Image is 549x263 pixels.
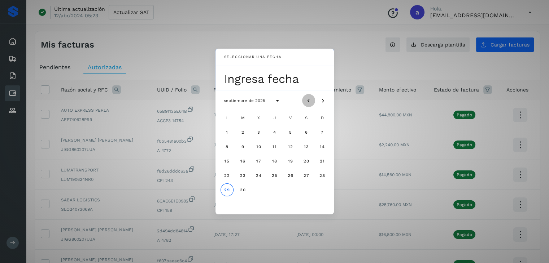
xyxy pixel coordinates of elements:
span: 3 [257,130,260,135]
div: Ingresa fecha [224,72,330,86]
button: Seleccionar año [271,94,284,107]
button: jueves, 25 de septiembre de 2025 [268,169,281,182]
span: septiembre de 2025 [223,98,265,103]
button: sábado, 6 de septiembre de 2025 [300,126,313,139]
button: septiembre de 2025 [218,94,271,107]
button: viernes, 5 de septiembre de 2025 [284,126,297,139]
div: D [315,111,330,125]
span: 17 [256,159,261,164]
span: 15 [224,159,230,164]
button: miércoles, 24 de septiembre de 2025 [252,169,265,182]
div: Seleccionar una fecha [224,54,282,60]
span: 6 [305,130,308,135]
span: 22 [224,173,230,178]
button: lunes, 22 de septiembre de 2025 [221,169,234,182]
span: 26 [287,173,293,178]
button: martes, 2 de septiembre de 2025 [236,126,249,139]
div: S [299,111,314,125]
span: 16 [240,159,245,164]
button: Mes siguiente [317,94,330,107]
span: 27 [303,173,309,178]
button: viernes, 26 de septiembre de 2025 [284,169,297,182]
button: miércoles, 3 de septiembre de 2025 [252,126,265,139]
button: lunes, 15 de septiembre de 2025 [221,155,234,168]
span: 19 [288,159,293,164]
span: 28 [319,173,325,178]
span: 18 [272,159,277,164]
button: domingo, 28 de septiembre de 2025 [316,169,329,182]
span: 29 [224,187,230,192]
button: miércoles, 17 de septiembre de 2025 [252,155,265,168]
div: M [236,111,250,125]
span: 11 [272,144,277,149]
button: jueves, 11 de septiembre de 2025 [268,140,281,153]
button: miércoles, 10 de septiembre de 2025 [252,140,265,153]
span: 10 [256,144,261,149]
span: 13 [304,144,309,149]
button: domingo, 7 de septiembre de 2025 [316,126,329,139]
button: Hoy, lunes, 29 de septiembre de 2025 [221,183,234,196]
div: V [283,111,298,125]
button: lunes, 8 de septiembre de 2025 [221,140,234,153]
button: sábado, 13 de septiembre de 2025 [300,140,313,153]
button: martes, 30 de septiembre de 2025 [236,183,249,196]
span: 7 [321,130,324,135]
span: 8 [225,144,228,149]
span: 21 [319,159,325,164]
span: 2 [241,130,244,135]
span: 12 [288,144,293,149]
button: domingo, 21 de septiembre de 2025 [316,155,329,168]
div: J [267,111,282,125]
button: sábado, 20 de septiembre de 2025 [300,155,313,168]
span: 25 [271,173,278,178]
button: jueves, 18 de septiembre de 2025 [268,155,281,168]
button: martes, 9 de septiembre de 2025 [236,140,249,153]
span: 20 [303,159,309,164]
span: 23 [240,173,246,178]
span: 4 [273,130,276,135]
span: 5 [289,130,292,135]
div: L [220,111,234,125]
div: X [252,111,266,125]
span: 9 [241,144,244,149]
button: martes, 23 de septiembre de 2025 [236,169,249,182]
button: domingo, 14 de septiembre de 2025 [316,140,329,153]
button: viernes, 19 de septiembre de 2025 [284,155,297,168]
button: Mes anterior [302,94,315,107]
span: 24 [256,173,262,178]
span: 1 [226,130,228,135]
button: viernes, 12 de septiembre de 2025 [284,140,297,153]
button: sábado, 27 de septiembre de 2025 [300,169,313,182]
span: 14 [319,144,325,149]
button: lunes, 1 de septiembre de 2025 [221,126,234,139]
button: martes, 16 de septiembre de 2025 [236,155,249,168]
span: 30 [240,187,246,192]
button: jueves, 4 de septiembre de 2025 [268,126,281,139]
